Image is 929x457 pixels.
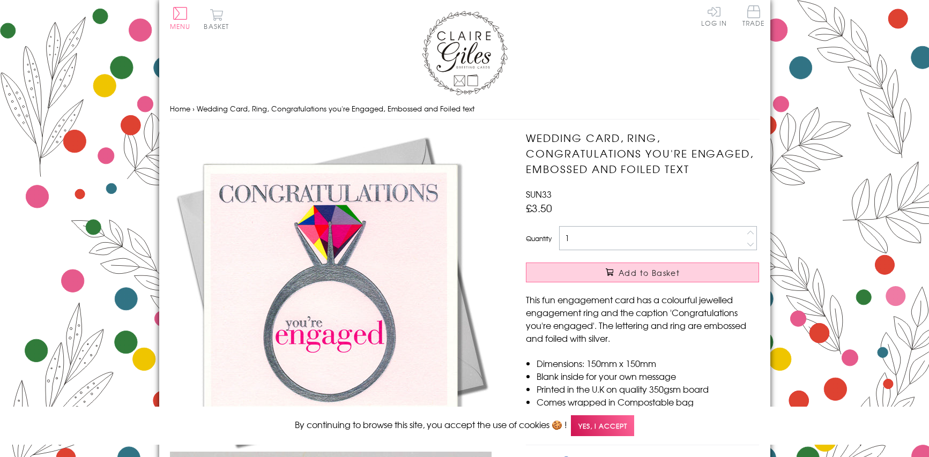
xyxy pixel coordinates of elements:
li: Comes wrapped in Compostable bag [537,395,759,408]
span: Yes, I accept [571,415,634,436]
a: Trade [742,5,765,28]
span: SUN33 [526,188,552,200]
p: This fun engagement card has a colourful jewelled engagement ring and the caption 'Congratulation... [526,293,759,344]
span: Menu [170,21,191,31]
span: Wedding Card, Ring, Congratulations you're Engaged, Embossed and Foiled text [197,103,474,114]
span: Add to Basket [619,267,680,278]
a: Home [170,103,190,114]
a: Log In [701,5,727,26]
label: Quantity [526,234,552,243]
h1: Wedding Card, Ring, Congratulations you're Engaged, Embossed and Foiled text [526,130,759,176]
button: Menu [170,7,191,29]
button: Basket [202,9,232,29]
span: › [192,103,195,114]
span: £3.50 [526,200,552,215]
li: Printed in the U.K on quality 350gsm board [537,383,759,395]
span: Trade [742,5,765,26]
img: Claire Giles Greetings Cards [422,11,508,95]
img: Wedding Card, Ring, Congratulations you're Engaged, Embossed and Foiled text [170,130,492,452]
nav: breadcrumbs [170,98,760,120]
li: Dimensions: 150mm x 150mm [537,357,759,370]
button: Add to Basket [526,263,759,282]
li: Blank inside for your own message [537,370,759,383]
